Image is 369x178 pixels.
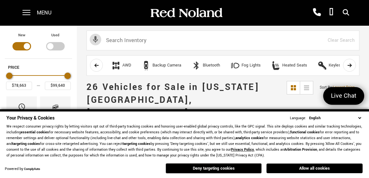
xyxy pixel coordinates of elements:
span: 26 Vehicles for Sale in [US_STATE][GEOGRAPHIC_DATA], [GEOGRAPHIC_DATA] [86,81,259,119]
div: Fog Lights [230,61,240,70]
img: Red Noland Auto Group [149,7,223,19]
div: Price [6,70,71,90]
div: Bluetooth [203,63,220,68]
p: We respect consumer privacy rights by letting visitors opt out of third-party tracking cookies an... [6,124,363,158]
span: Live Chat [328,92,360,100]
a: Privacy Policy [231,147,254,152]
select: Language Select [307,115,363,121]
a: Live Chat [323,87,364,105]
div: Heated Seats [271,61,281,70]
strong: functional cookies [290,130,320,135]
button: Backup CameraBackup Camera [138,59,185,72]
button: AWDAWD [108,59,135,72]
div: Keyless Entry [317,61,327,70]
label: New [18,32,25,39]
div: Keyless Entry [329,63,353,68]
button: scroll right [343,59,356,72]
button: Deny targeting cookies [166,163,262,174]
button: Fog LightsFog Lights [227,59,264,72]
div: YearYear [6,96,37,127]
div: Filter by Vehicle Type [5,32,72,58]
div: Language: [290,116,306,120]
button: Allow all cookies [266,164,363,173]
input: Search Inventory [86,31,359,50]
a: ComplyAuto [24,167,40,171]
div: Backup Camera [141,61,151,70]
strong: targeting cookies [12,141,40,146]
div: Fog Lights [242,63,261,68]
span: Your Privacy & Cookies [6,115,54,121]
label: Used [51,32,59,39]
button: BluetoothBluetooth [188,59,224,72]
button: Keyless EntryKeyless Entry [314,59,357,72]
strong: Arbitration Provision [284,147,317,152]
div: Heated Seats [282,63,307,68]
button: scroll left [90,59,103,72]
strong: analytics cookies [235,136,264,140]
input: Maximum [45,82,71,90]
div: Backup Camera [152,63,181,68]
span: Make [52,101,59,115]
strong: targeting cookies [123,141,151,146]
span: Year [18,101,26,115]
strong: essential cookies [21,130,49,135]
h5: Price [8,65,69,70]
div: Maximum Price [64,73,71,79]
button: Heated SeatsHeated Seats [267,59,311,72]
input: Minimum [6,82,32,90]
div: Minimum Price [6,73,12,79]
div: AWD [122,63,131,68]
div: AWD [111,61,121,70]
span: Lowest Price [333,85,355,90]
div: Powered by [5,167,40,171]
div: Bluetooth [192,61,201,70]
div: MakeMake [40,96,70,127]
svg: Click to toggle on voice search [90,34,101,45]
span: Sort By : [320,85,333,90]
